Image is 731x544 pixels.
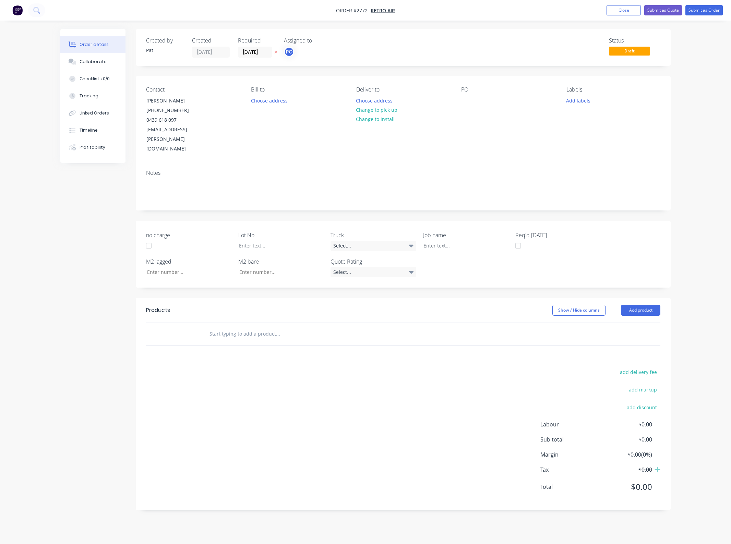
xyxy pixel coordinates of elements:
button: Add labels [562,96,594,105]
div: Notes [146,170,660,176]
button: Order details [60,36,125,53]
div: Created by [146,37,184,44]
input: Start typing to add a product... [209,327,346,341]
div: Collaborate [80,59,107,65]
div: Select... [331,267,416,277]
div: Linked Orders [80,110,109,116]
button: Add product [621,305,660,316]
button: Checklists 0/0 [60,70,125,87]
label: M2 bare [238,257,324,266]
div: Bill to [251,86,345,93]
div: Contact [146,86,240,93]
div: [PHONE_NUMBER] [146,106,203,115]
img: Factory [12,5,23,15]
div: Assigned to [284,37,352,44]
button: Linked Orders [60,105,125,122]
div: 0439 618 097 [146,115,203,125]
span: Total [540,483,601,491]
span: Order #2772 - [336,7,371,14]
div: Created [192,37,230,44]
a: Retro Air [371,7,395,14]
div: Tracking [80,93,98,99]
span: $0.00 [601,466,652,474]
button: add markup [625,385,660,394]
span: Draft [609,47,650,55]
div: [PERSON_NAME] [146,96,203,106]
span: Tax [540,466,601,474]
div: Checklists 0/0 [80,76,110,82]
button: Submit as Quote [644,5,682,15]
button: Submit as Order [685,5,723,15]
label: Truck [331,231,416,239]
button: Collaborate [60,53,125,70]
div: Select... [331,241,416,251]
div: Deliver to [356,86,450,93]
div: PO [461,86,555,93]
span: $0.00 [601,420,652,428]
div: Products [146,306,170,314]
input: Enter number... [141,267,232,277]
div: [EMAIL_ADDRESS][PERSON_NAME][DOMAIN_NAME] [146,125,203,154]
span: Sub total [540,435,601,444]
input: Enter number... [233,267,324,277]
label: Req'd [DATE] [515,231,601,239]
div: Status [609,37,660,44]
button: Choose address [247,96,291,105]
label: Quote Rating [331,257,416,266]
button: Choose address [352,96,396,105]
span: $0.00 [601,435,652,444]
div: Required [238,37,276,44]
span: $0.00 ( 0 %) [601,450,652,459]
label: Lot No [238,231,324,239]
label: M2 lagged [146,257,232,266]
button: PO [284,47,294,57]
button: Change to pick up [352,105,401,114]
button: add discount [623,403,660,412]
button: Show / Hide columns [552,305,606,316]
label: Job name [423,231,509,239]
div: Timeline [80,127,98,133]
span: Labour [540,420,601,428]
div: Labels [566,86,660,93]
button: Tracking [60,87,125,105]
button: Profitability [60,139,125,156]
button: Change to install [352,114,398,124]
button: Close [607,5,641,15]
button: Timeline [60,122,125,139]
span: $0.00 [601,481,652,493]
div: Pat [146,47,184,54]
div: [PERSON_NAME][PHONE_NUMBER]0439 618 097[EMAIL_ADDRESS][PERSON_NAME][DOMAIN_NAME] [141,96,209,154]
div: Order details [80,41,109,48]
span: Margin [540,450,601,459]
label: no charge [146,231,232,239]
div: Profitability [80,144,105,150]
button: add delivery fee [616,367,660,377]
